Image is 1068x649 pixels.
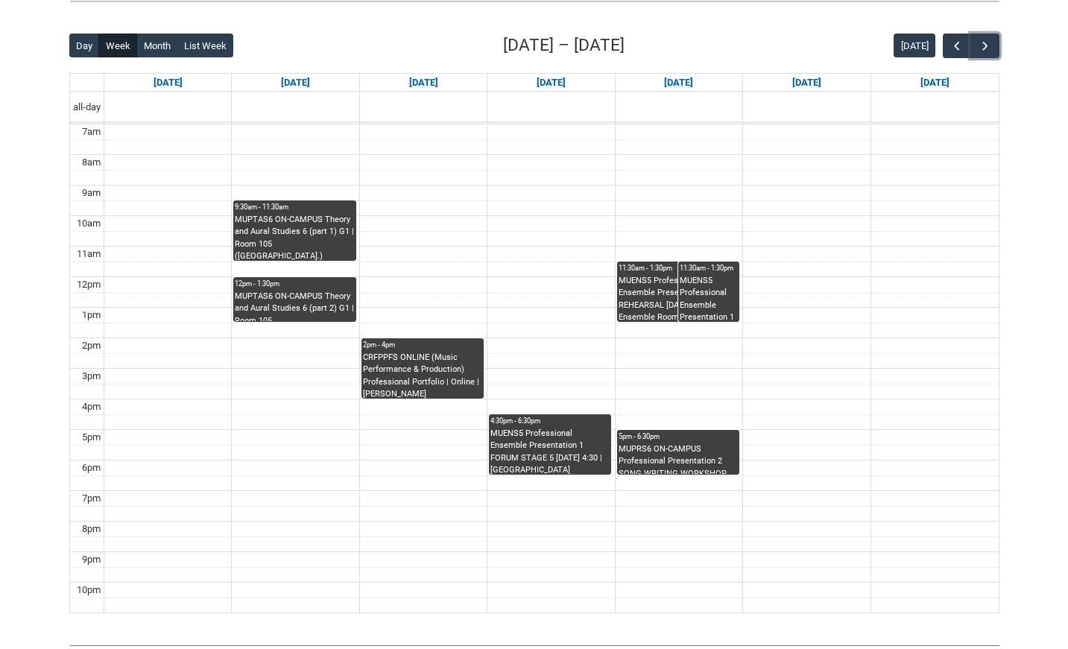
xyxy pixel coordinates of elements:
[151,74,186,92] a: Go to September 14, 2025
[79,308,104,323] div: 1pm
[680,275,738,322] div: MUENS5 Professional Ensemble Presentation 1 REHEARSAL [DATE] 11:30- | Ensemble Room 6 ([GEOGRAPHI...
[74,583,104,598] div: 10pm
[970,34,999,58] button: Next Week
[406,74,441,92] a: Go to September 16, 2025
[490,428,610,475] div: MUENS5 Professional Ensemble Presentation 1 FORUM STAGE 5 [DATE] 4:30 | [GEOGRAPHIC_DATA] ([GEOGR...
[917,74,952,92] a: Go to September 20, 2025
[490,416,610,426] div: 4:30pm - 6:30pm
[79,552,104,567] div: 9pm
[79,522,104,536] div: 8pm
[278,74,313,92] a: Go to September 15, 2025
[74,216,104,231] div: 10am
[619,275,738,322] div: MUENS5 Professional Ensemble Presentation 1 REHEARSAL [DATE] 11:30- | Ensemble Room 5 ([GEOGRAPHI...
[79,460,104,475] div: 6pm
[894,34,935,57] button: [DATE]
[79,124,104,139] div: 7am
[79,186,104,200] div: 9am
[74,277,104,292] div: 12pm
[619,263,738,273] div: 11:30am - 1:30pm
[235,202,354,212] div: 9:30am - 11:30am
[235,214,354,261] div: MUPTAS6 ON-CAMPUS Theory and Aural Studies 6 (part 1) G1 | Room 105 ([GEOGRAPHIC_DATA].) (capacit...
[79,491,104,506] div: 7pm
[661,74,696,92] a: Go to September 18, 2025
[79,155,104,170] div: 8am
[503,33,625,58] h2: [DATE] – [DATE]
[69,34,100,57] button: Day
[98,34,137,57] button: Week
[235,279,354,289] div: 12pm - 1:30pm
[79,369,104,384] div: 3pm
[70,100,104,115] span: all-day
[177,34,233,57] button: List Week
[79,430,104,445] div: 5pm
[235,291,354,322] div: MUPTAS6 ON-CAMPUS Theory and Aural Studies 6 (part 2) G1 | Room 105 ([GEOGRAPHIC_DATA].) (capacit...
[79,338,104,353] div: 2pm
[619,431,738,442] div: 5pm - 6:30pm
[363,340,482,350] div: 2pm - 4pm
[943,34,971,58] button: Previous Week
[74,247,104,262] div: 11am
[534,74,569,92] a: Go to September 17, 2025
[136,34,177,57] button: Month
[680,263,738,273] div: 11:30am - 1:30pm
[79,399,104,414] div: 4pm
[619,443,738,475] div: MUPRS6 ON-CAMPUS Professional Presentation 2 SONG WRITING WORKSHOP THU 12:00 | Studio A ([GEOGRAP...
[789,74,824,92] a: Go to September 19, 2025
[363,352,482,399] div: CRFPPFS ONLINE (Music Performance & Production) Professional Portfolio | Online | [PERSON_NAME]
